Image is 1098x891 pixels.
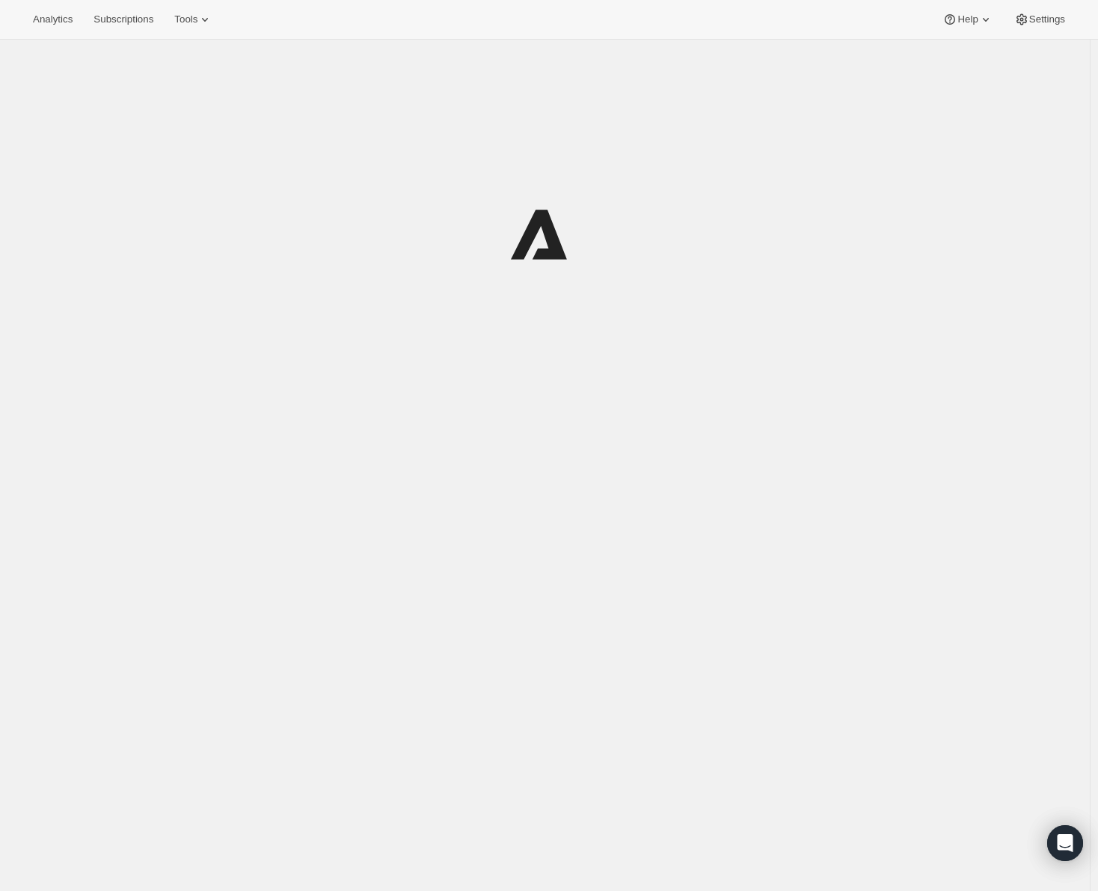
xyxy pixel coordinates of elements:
[933,9,1002,30] button: Help
[1005,9,1074,30] button: Settings
[33,13,73,25] span: Analytics
[174,13,197,25] span: Tools
[1029,13,1065,25] span: Settings
[85,9,162,30] button: Subscriptions
[1047,825,1083,861] div: Open Intercom Messenger
[93,13,153,25] span: Subscriptions
[165,9,221,30] button: Tools
[24,9,82,30] button: Analytics
[957,13,978,25] span: Help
